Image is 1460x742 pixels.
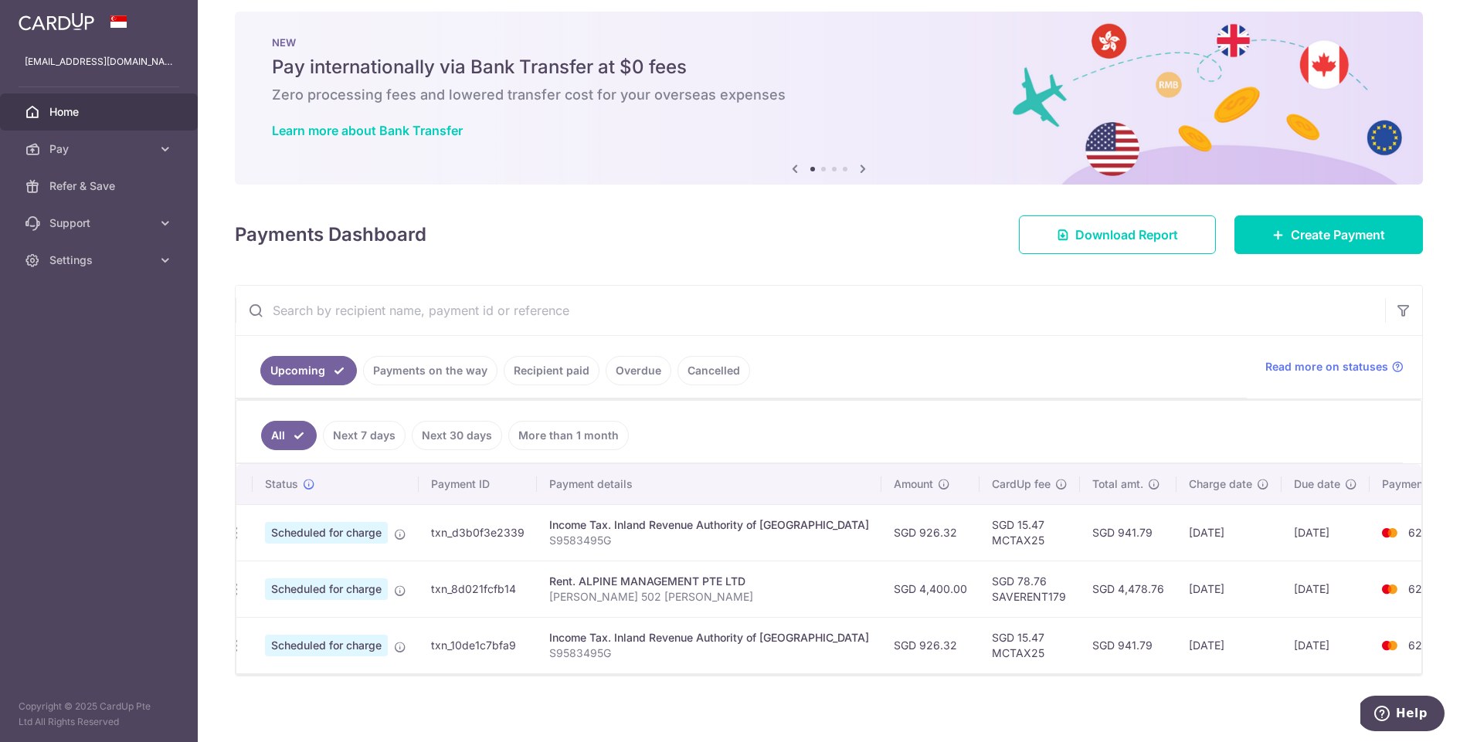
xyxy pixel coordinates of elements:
span: Pay [49,141,151,157]
div: Income Tax. Inland Revenue Authority of [GEOGRAPHIC_DATA] [549,517,869,533]
a: Learn more about Bank Transfer [272,123,463,138]
span: 6209 [1408,526,1436,539]
td: txn_10de1c7bfa9 [419,617,537,673]
span: Amount [894,476,933,492]
span: Download Report [1075,225,1178,244]
td: SGD 941.79 [1080,617,1176,673]
a: Download Report [1019,215,1216,254]
a: Next 7 days [323,421,406,450]
span: Refer & Save [49,178,151,194]
h5: Pay internationally via Bank Transfer at $0 fees [272,55,1386,80]
td: SGD 78.76 SAVERENT179 [980,561,1080,617]
img: Bank Card [1374,636,1405,655]
p: S9583495G [549,645,869,661]
a: Read more on statuses [1265,359,1404,374]
td: [DATE] [1282,561,1370,617]
h4: Payments Dashboard [235,221,426,249]
a: More than 1 month [508,421,629,450]
td: [DATE] [1282,617,1370,673]
a: Recipient paid [504,356,599,385]
td: SGD 941.79 [1080,504,1176,561]
span: Settings [49,252,151,268]
td: SGD 926.32 [881,504,980,561]
td: [DATE] [1282,504,1370,561]
img: CardUp [19,12,94,31]
td: SGD 4,400.00 [881,561,980,617]
input: Search by recipient name, payment id or reference [236,286,1385,335]
span: 6209 [1408,582,1436,595]
p: NEW [272,36,1386,49]
span: Total amt. [1092,476,1143,492]
a: Upcoming [260,356,357,385]
span: Status [265,476,298,492]
p: [PERSON_NAME] 502 [PERSON_NAME] [549,589,869,605]
td: txn_d3b0f3e2339 [419,504,537,561]
span: Due date [1294,476,1340,492]
p: [EMAIL_ADDRESS][DOMAIN_NAME] [25,54,173,69]
span: CardUp fee [992,476,1051,492]
td: [DATE] [1176,504,1282,561]
td: txn_8d021fcfb14 [419,561,537,617]
img: Bank transfer banner [235,12,1423,185]
span: Read more on statuses [1265,359,1388,374]
a: Overdue [606,356,671,385]
td: SGD 4,478.76 [1080,561,1176,617]
span: 6209 [1408,639,1436,652]
td: SGD 926.32 [881,617,980,673]
h6: Zero processing fees and lowered transfer cost for your overseas expenses [272,86,1386,104]
span: Home [49,104,151,120]
span: Charge date [1189,476,1252,492]
span: Scheduled for charge [265,522,388,544]
span: Create Payment [1291,225,1385,244]
a: Create Payment [1234,215,1423,254]
iframe: Opens a widget where you can find more information [1360,696,1445,734]
img: Bank Card [1374,580,1405,598]
a: Cancelled [677,356,750,385]
a: Payments on the way [363,356,497,385]
th: Payment ID [419,464,537,504]
td: SGD 15.47 MCTAX25 [980,504,1080,561]
a: Next 30 days [412,421,502,450]
a: All [261,421,317,450]
span: Support [49,215,151,231]
td: SGD 15.47 MCTAX25 [980,617,1080,673]
th: Payment details [537,464,881,504]
td: [DATE] [1176,561,1282,617]
td: [DATE] [1176,617,1282,673]
img: Bank Card [1374,523,1405,542]
div: Rent. ALPINE MANAGEMENT PTE LTD [549,574,869,589]
p: S9583495G [549,533,869,548]
span: Scheduled for charge [265,635,388,656]
span: Scheduled for charge [265,578,388,600]
div: Income Tax. Inland Revenue Authority of [GEOGRAPHIC_DATA] [549,630,869,645]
